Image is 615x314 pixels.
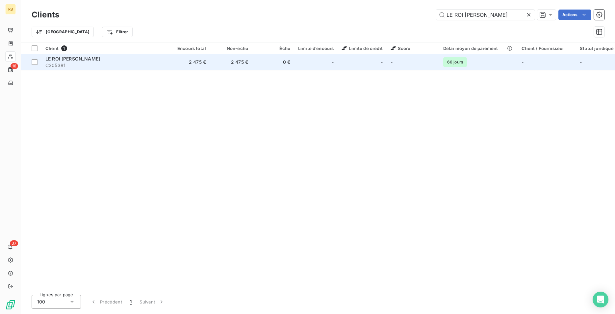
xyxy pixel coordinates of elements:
button: Suivant [136,295,169,309]
button: [GEOGRAPHIC_DATA] [32,27,94,37]
span: Score [391,46,411,51]
h3: Clients [32,9,59,21]
span: 16 [11,63,18,69]
div: Délai moyen de paiement [443,46,514,51]
span: 100 [37,299,45,305]
span: 37 [10,240,18,246]
div: Client / Fournisseur [522,46,572,51]
button: Précédent [86,295,126,309]
button: Actions [558,10,591,20]
div: Encours total [172,46,206,51]
td: 2 475 € [168,54,210,70]
span: - [580,59,582,65]
span: C305381 [45,62,164,69]
span: Limite de crédit [342,46,382,51]
div: Limite d’encours [298,46,334,51]
span: - [522,59,524,65]
span: - [391,59,393,65]
span: 66 jours [443,57,467,67]
div: RB [5,4,16,14]
span: 1 [130,299,132,305]
input: Rechercher [436,10,535,20]
div: Non-échu [214,46,248,51]
span: 1 [61,45,67,51]
div: Open Intercom Messenger [593,292,608,307]
span: - [332,59,334,65]
img: Logo LeanPay [5,300,16,310]
button: 1 [126,295,136,309]
td: 0 € [252,54,294,70]
div: Échu [256,46,290,51]
button: Filtrer [102,27,132,37]
span: - [381,59,383,65]
span: Client [45,46,59,51]
span: LE ROI [PERSON_NAME] [45,56,100,61]
td: 2 475 € [210,54,252,70]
